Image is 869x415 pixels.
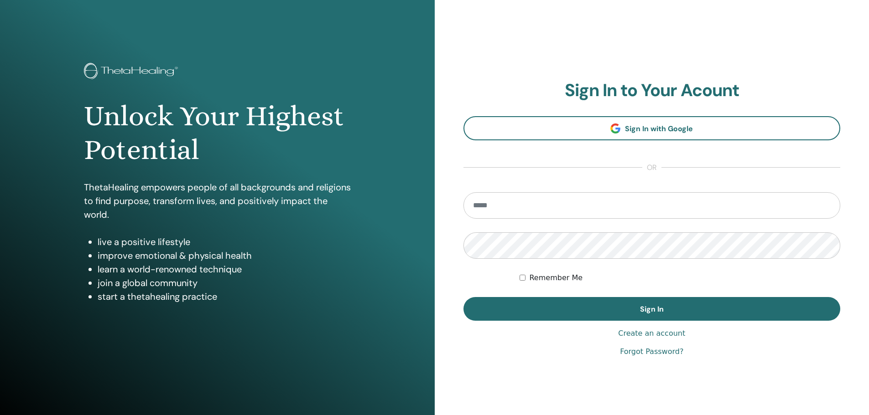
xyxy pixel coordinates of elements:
a: Forgot Password? [620,346,683,357]
a: Sign In with Google [463,116,841,140]
li: join a global community [98,276,351,290]
li: live a positive lifestyle [98,235,351,249]
li: start a thetahealing practice [98,290,351,303]
li: improve emotional & physical health [98,249,351,262]
li: learn a world-renowned technique [98,262,351,276]
p: ThetaHealing empowers people of all backgrounds and religions to find purpose, transform lives, a... [84,180,351,221]
h1: Unlock Your Highest Potential [84,99,351,167]
h2: Sign In to Your Acount [463,80,841,101]
label: Remember Me [529,272,583,283]
span: Sign In [640,304,664,314]
div: Keep me authenticated indefinitely or until I manually logout [520,272,840,283]
span: Sign In with Google [625,124,693,133]
button: Sign In [463,297,841,321]
span: or [642,162,661,173]
a: Create an account [618,328,685,339]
